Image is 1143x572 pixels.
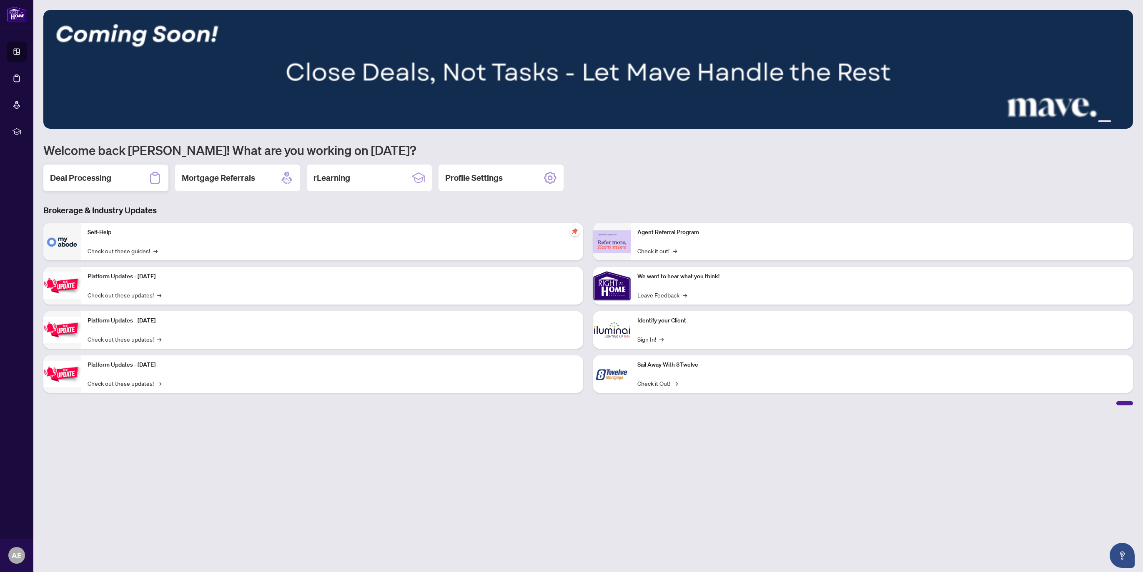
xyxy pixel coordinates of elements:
p: Self-Help [88,228,577,237]
h2: Mortgage Referrals [182,172,255,184]
a: Sign In!→ [637,335,664,344]
span: → [683,290,687,300]
p: Platform Updates - [DATE] [88,316,577,325]
span: AE [12,550,22,561]
span: → [157,335,161,344]
p: Sail Away With 8Twelve [637,360,1126,370]
img: Platform Updates - July 21, 2025 [43,272,81,299]
span: → [674,379,678,388]
a: Check out these updates!→ [88,335,161,344]
span: → [157,290,161,300]
p: Identify your Client [637,316,1126,325]
img: Identify your Client [593,311,631,349]
span: → [659,335,664,344]
span: → [153,246,158,255]
img: logo [7,6,27,22]
p: Platform Updates - [DATE] [88,360,577,370]
a: Check out these updates!→ [88,379,161,388]
button: 5 [1121,120,1125,124]
img: Self-Help [43,223,81,260]
button: 2 [1091,120,1095,124]
button: 4 [1115,120,1118,124]
a: Leave Feedback→ [637,290,687,300]
img: Platform Updates - July 8, 2025 [43,317,81,343]
h2: rLearning [313,172,350,184]
button: Open asap [1110,543,1135,568]
h3: Brokerage & Industry Updates [43,205,1133,216]
h1: Welcome back [PERSON_NAME]! What are you working on [DATE]? [43,142,1133,158]
span: → [673,246,677,255]
img: Platform Updates - June 23, 2025 [43,361,81,387]
a: Check it Out!→ [637,379,678,388]
button: 1 [1085,120,1088,124]
img: Slide 2 [43,10,1133,129]
a: Check out these updates!→ [88,290,161,300]
p: We want to hear what you think! [637,272,1126,281]
img: Sail Away With 8Twelve [593,355,631,393]
img: Agent Referral Program [593,230,631,253]
h2: Profile Settings [445,172,503,184]
h2: Deal Processing [50,172,111,184]
p: Platform Updates - [DATE] [88,272,577,281]
img: We want to hear what you think! [593,267,631,305]
a: Check out these guides!→ [88,246,158,255]
span: → [157,379,161,388]
p: Agent Referral Program [637,228,1126,237]
button: 3 [1098,120,1111,124]
span: pushpin [570,226,580,236]
a: Check it out!→ [637,246,677,255]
